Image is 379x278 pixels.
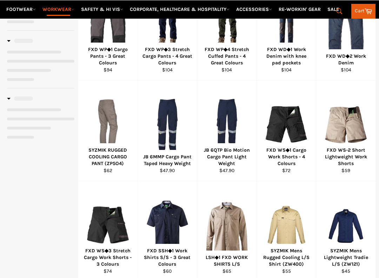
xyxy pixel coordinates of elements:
img: FXD WD◆1 Work Denim with knee pad pockets - Workin' Gear [266,4,307,46]
img: SYZMIK ZW121 Mens Lightweight Tradie L/S - Workin' Gear [325,196,367,255]
a: SAFETY & HI VIS [78,3,126,15]
img: LSH◆1 FXD WORK SHIRTS L/S - Workin' Gear [206,195,248,257]
div: FXD WS◆3 Stretch Cargo Work Shorts - 3 Colours [83,247,133,268]
div: $47.90 [142,167,193,174]
img: FXD SSH◆1 Work Shirts S/S - 3 Great Colours - Workin' Gear [147,195,188,257]
div: FXD WD◆2 Work Denim [321,53,371,67]
div: $65 [202,268,252,274]
div: $55 [261,268,312,274]
div: $104 [321,67,371,73]
div: LSH◆1 FXD WORK SHIRTS L/S [202,254,252,268]
img: FXD WS◆3 Stretch Cargo Work Shorts - 3 Colours - Workin' Gear [87,195,129,257]
div: $104 [261,67,312,73]
div: $104 [142,67,193,73]
a: SYZMIK ZP5O4 RUGGED COOLING CARGO PANT - Workin' Gear SYZMIK RUGGED COOLING CARGO PANT (ZP5O4) $62 [78,81,138,181]
div: $47.90 [202,167,252,174]
div: FXD WD◆1 Work Denim with knee pad pockets [261,46,312,67]
div: FXD WP◆3 Stretch Cargo Pants - 4 Great Colours [142,46,193,67]
img: JB 6QTP Bio Motion Cargo Pant Light Weight - Workin' Gear [206,94,248,157]
a: JB 6QTP Bio Motion Cargo Pant Light Weight - Workin' Gear JB 6QTP Bio Motion Cargo Pant Light Wei... [197,81,257,181]
div: FXD WS-2 Short Lightweight Work Shorts [321,147,371,167]
div: FXD WP◆1 Cargo Pants - 3 Great Colours [83,46,133,67]
img: JB 6MMP Cargo Pant Taped Heavy Weight - Workin' Gear [147,94,188,157]
img: SYZMIK ZW400 Mens Rugged Cooling L/S Shirt - Workin' Gear [266,195,307,257]
div: $45 [321,268,371,274]
div: $94 [83,67,133,73]
img: FXD WS◆1 Cargo Work Shorts - 4 Colours - Workin' Gear [266,94,307,157]
div: $104 [202,67,252,73]
img: SYZMIK ZP5O4 RUGGED COOLING CARGO PANT - Workin' Gear [87,94,129,157]
div: JB 6MMP Cargo Pant Taped Heavy Weight [142,153,193,167]
div: $60 [142,268,193,274]
a: WORKWEAR [40,3,77,15]
a: FXD WS◆1 Cargo Work Shorts - 4 Colours - Workin' Gear FXD WS◆1 Cargo Work Shorts - 4 Colours $72 [257,81,316,181]
a: RE-WORKIN' GEAR [276,3,324,15]
div: $59 [321,167,371,174]
a: ACCESSORIES [233,3,275,15]
a: CORPORATE, HEALTHCARE & HOSPITALITY [127,3,232,15]
a: JB 6MMP Cargo Pant Taped Heavy Weight - Workin' Gear JB 6MMP Cargo Pant Taped Heavy Weight $47.90 [138,81,197,181]
div: $74 [83,268,133,274]
div: $72 [261,167,312,174]
div: FXD SSH◆1 Work Shirts S/S - 3 Great Colours [142,247,193,268]
img: FXD WS-2 Short Lightweight Work Shorts - Workin' Gear [325,94,367,157]
a: FOOTWEAR [4,3,39,15]
div: SYZMIK RUGGED COOLING CARGO PANT (ZP5O4) [83,147,133,167]
div: SYZMIK Mens Rugged Cooling L/S Shirt (ZW400) [261,247,312,268]
a: FXD WS-2 Short Lightweight Work Shorts - Workin' Gear FXD WS-2 Short Lightweight Work Shorts $59 [316,81,375,181]
div: FXD WS◆1 Cargo Work Shorts - 4 Colours [261,147,312,167]
div: SYZMIK Mens Lightweight Tradie L/S (ZW121) [321,247,371,268]
div: JB 6QTP Bio Motion Cargo Pant Light Weight [202,147,252,167]
div: $62 [83,167,133,174]
a: Cart [351,4,375,19]
div: FXD WP◆4 Stretch Cuffed Pants - 4 Great Colours [202,46,252,67]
